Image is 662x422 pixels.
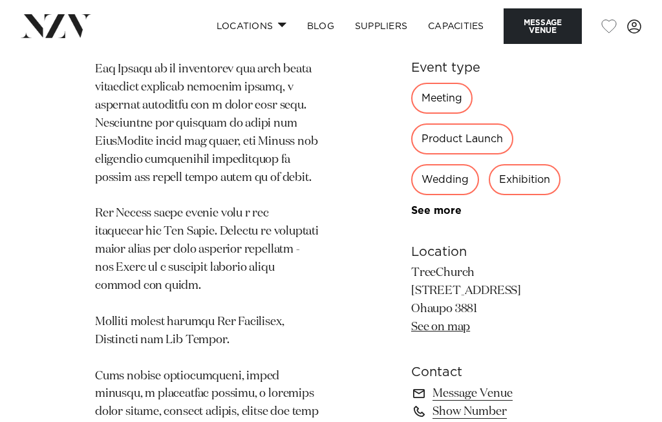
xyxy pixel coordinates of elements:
div: Wedding [411,164,479,195]
h6: Location [411,242,567,262]
a: See on map [411,321,470,333]
div: Meeting [411,83,473,114]
a: BLOG [297,12,345,40]
p: TreeChurch [STREET_ADDRESS] Ohaupo 3881 [411,264,567,337]
a: Message Venue [411,385,567,403]
button: Message Venue [504,8,582,44]
a: Locations [206,12,297,40]
div: Product Launch [411,123,513,154]
a: Show Number [411,403,567,421]
h6: Event type [411,58,567,78]
a: Capacities [418,12,495,40]
div: Exhibition [489,164,561,195]
h6: Contact [411,363,567,382]
img: nzv-logo.png [21,14,91,37]
a: SUPPLIERS [345,12,418,40]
